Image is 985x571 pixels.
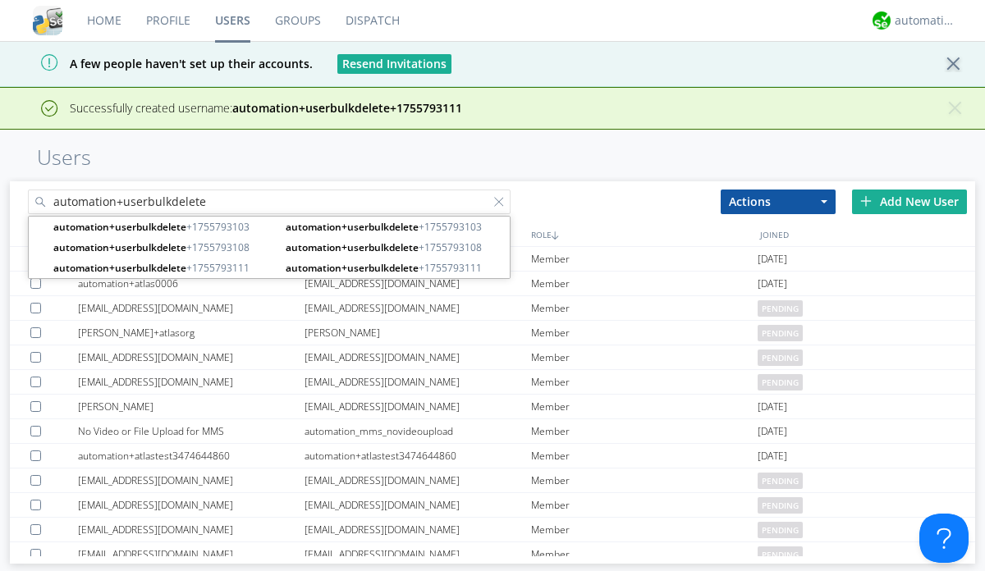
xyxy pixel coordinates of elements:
[531,247,758,271] div: Member
[852,190,967,214] div: Add New User
[10,345,975,370] a: [EMAIL_ADDRESS][DOMAIN_NAME][EMAIL_ADDRESS][DOMAIN_NAME]Memberpending
[78,321,305,345] div: [PERSON_NAME]+atlasorg
[756,222,985,246] div: JOINED
[531,370,758,394] div: Member
[10,468,975,493] a: [EMAIL_ADDRESS][DOMAIN_NAME][EMAIL_ADDRESS][DOMAIN_NAME]Memberpending
[758,374,803,391] span: pending
[527,222,756,246] div: ROLE
[10,370,975,395] a: [EMAIL_ADDRESS][DOMAIN_NAME][EMAIL_ADDRESS][DOMAIN_NAME]Memberpending
[758,546,803,563] span: pending
[286,260,506,276] span: +1755793111
[286,219,506,235] span: +1755793103
[10,542,975,567] a: [EMAIL_ADDRESS][DOMAIN_NAME][EMAIL_ADDRESS][DOMAIN_NAME]Memberpending
[78,345,305,369] div: [EMAIL_ADDRESS][DOMAIN_NAME]
[758,473,803,489] span: pending
[70,100,462,116] span: Successfully created username:
[10,296,975,321] a: [EMAIL_ADDRESS][DOMAIN_NAME][EMAIL_ADDRESS][DOMAIN_NAME]Memberpending
[305,272,531,295] div: [EMAIL_ADDRESS][DOMAIN_NAME]
[286,240,419,254] strong: automation+userbulkdelete
[12,56,313,71] span: A few people haven't set up their accounts.
[53,261,186,275] strong: automation+userbulkdelete
[758,522,803,538] span: pending
[305,444,531,468] div: automation+atlastest3474644860
[531,518,758,541] div: Member
[305,518,531,541] div: [EMAIL_ADDRESS][DOMAIN_NAME]
[305,493,531,517] div: [EMAIL_ADDRESS][DOMAIN_NAME]
[758,395,787,419] span: [DATE]
[78,468,305,492] div: [EMAIL_ADDRESS][DOMAIN_NAME]
[758,247,787,272] span: [DATE]
[305,468,531,492] div: [EMAIL_ADDRESS][DOMAIN_NAME]
[53,260,273,276] span: +1755793111
[873,11,891,30] img: d2d01cd9b4174d08988066c6d424eccd
[78,272,305,295] div: automation+atlas0006
[531,321,758,345] div: Member
[758,444,787,468] span: [DATE]
[78,444,305,468] div: automation+atlastest3474644860
[758,349,803,366] span: pending
[10,321,975,345] a: [PERSON_NAME]+atlasorg[PERSON_NAME]Memberpending
[10,493,975,518] a: [EMAIL_ADDRESS][DOMAIN_NAME][EMAIL_ADDRESS][DOMAIN_NAME]Memberpending
[305,345,531,369] div: [EMAIL_ADDRESS][DOMAIN_NAME]
[78,518,305,541] div: [EMAIL_ADDRESS][DOMAIN_NAME]
[305,419,531,443] div: automation_mms_novideoupload
[337,54,451,74] button: Resend Invitations
[758,300,803,317] span: pending
[919,514,969,563] iframe: Toggle Customer Support
[531,493,758,517] div: Member
[531,395,758,418] div: Member
[10,272,975,296] a: automation+atlas0006[EMAIL_ADDRESS][DOMAIN_NAME]Member[DATE]
[531,444,758,468] div: Member
[286,240,506,255] span: +1755793108
[758,497,803,514] span: pending
[305,542,531,566] div: [EMAIL_ADDRESS][DOMAIN_NAME]
[53,220,186,234] strong: automation+userbulkdelete
[78,296,305,320] div: [EMAIL_ADDRESS][DOMAIN_NAME]
[10,247,975,272] a: automation+atlas0001automation+atlas0001Member[DATE]
[78,542,305,566] div: [EMAIL_ADDRESS][DOMAIN_NAME]
[78,395,305,418] div: [PERSON_NAME]
[531,419,758,443] div: Member
[758,419,787,444] span: [DATE]
[758,325,803,341] span: pending
[10,395,975,419] a: [PERSON_NAME][EMAIL_ADDRESS][DOMAIN_NAME]Member[DATE]
[531,468,758,492] div: Member
[53,240,186,254] strong: automation+userbulkdelete
[78,370,305,394] div: [EMAIL_ADDRESS][DOMAIN_NAME]
[53,240,273,255] span: +1755793108
[286,261,419,275] strong: automation+userbulkdelete
[286,220,419,234] strong: automation+userbulkdelete
[531,296,758,320] div: Member
[305,321,531,345] div: [PERSON_NAME]
[758,272,787,296] span: [DATE]
[33,6,62,35] img: cddb5a64eb264b2086981ab96f4c1ba7
[721,190,836,214] button: Actions
[305,395,531,418] div: [EMAIL_ADDRESS][DOMAIN_NAME]
[860,195,872,207] img: plus.svg
[78,493,305,517] div: [EMAIL_ADDRESS][DOMAIN_NAME]
[53,219,273,235] span: +1755793103
[10,444,975,468] a: automation+atlastest3474644860automation+atlastest3474644860Member[DATE]
[10,518,975,542] a: [EMAIL_ADDRESS][DOMAIN_NAME][EMAIL_ADDRESS][DOMAIN_NAME]Memberpending
[305,370,531,394] div: [EMAIL_ADDRESS][DOMAIN_NAME]
[895,12,956,29] div: automation+atlas
[78,419,305,443] div: No Video or File Upload for MMS
[531,345,758,369] div: Member
[10,419,975,444] a: No Video or File Upload for MMSautomation_mms_novideouploadMember[DATE]
[305,296,531,320] div: [EMAIL_ADDRESS][DOMAIN_NAME]
[531,542,758,566] div: Member
[531,272,758,295] div: Member
[28,190,511,214] input: Search users
[232,100,462,116] strong: automation+userbulkdelete+1755793111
